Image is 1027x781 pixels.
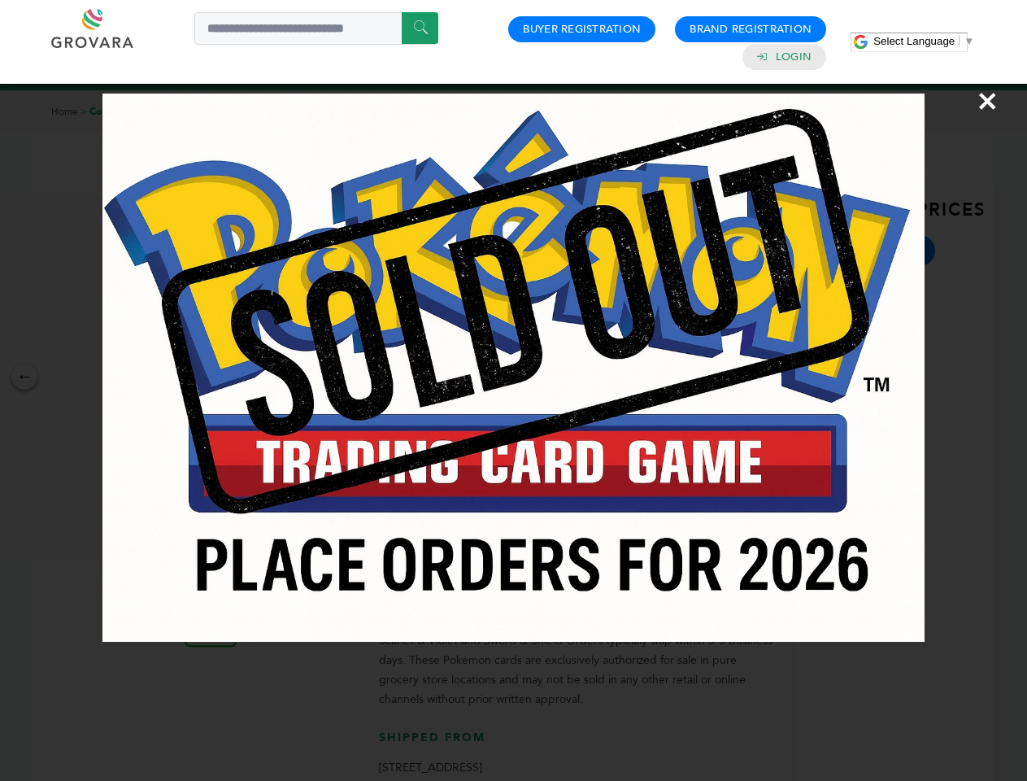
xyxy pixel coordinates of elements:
[977,78,999,124] span: ×
[690,22,812,37] a: Brand Registration
[776,50,812,64] a: Login
[873,35,955,47] span: Select Language
[523,22,641,37] a: Buyer Registration
[959,35,960,47] span: ​
[194,12,438,45] input: Search a product or brand...
[964,35,974,47] span: ▼
[873,35,974,47] a: Select Language​
[102,94,924,642] img: Image Preview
